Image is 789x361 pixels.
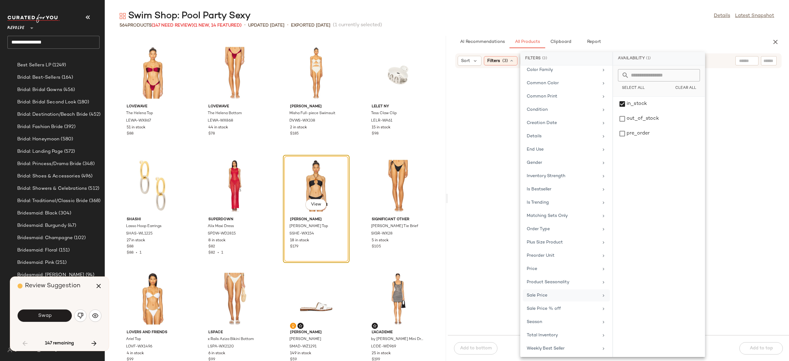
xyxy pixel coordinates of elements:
span: (496) [80,173,93,180]
span: Bridal: Bridal Gowns [17,86,62,93]
img: svg%3e [7,347,12,352]
span: 8 in stock [208,238,226,243]
img: SHAS-WL1225_V1.jpg [122,157,184,214]
span: L'Academie [372,330,424,335]
img: LELR-WA61_V1.jpg [367,44,429,102]
span: Bridal: Traditional/Classic Bride [17,197,88,205]
span: Bridal: Shoes & Accessories [17,173,80,180]
img: svg%3e [92,313,98,319]
span: $88 [127,244,133,250]
img: LOVF-WX1496_V1.jpg [122,270,184,327]
span: (1) [646,56,651,61]
span: $105 [372,244,381,250]
img: SIGR-WX28_V1.jpg [367,157,429,214]
div: Total Inventory [527,332,599,338]
span: AI Recommendations [460,39,505,44]
span: Misha Full-piece Swimsuit [289,111,335,116]
img: cfy_white_logo.C9jOOHJF.svg [7,14,60,23]
span: (1249) [51,62,66,69]
span: 15 in stock [372,125,390,131]
div: Inventory Strength [527,173,599,179]
button: Swap [18,309,72,322]
span: Lovers and Friends [127,330,179,335]
div: Details [527,133,599,139]
div: Condition [527,106,599,113]
span: (348) [81,160,95,168]
p: Exported [DATE] [291,22,330,29]
span: 147 remaining [45,341,74,346]
span: Ariel Top [126,337,141,342]
span: Report [587,39,601,44]
span: superdown [208,217,261,222]
span: LELR-WA61 [371,118,392,124]
span: Bridesmaid: Black [17,210,57,217]
span: SSHE-WX154 [289,231,314,237]
span: [PERSON_NAME] [289,337,321,342]
img: LSPA-WX2120_V1.jpg [203,270,266,327]
span: (94) [84,272,95,279]
span: 27 in stock [127,238,145,243]
span: (151) [58,247,70,254]
span: Significant Other [372,217,424,222]
div: Color Family [527,67,599,73]
div: Plus Size Product [527,239,599,246]
span: (164) [60,74,73,81]
span: by [PERSON_NAME] Mini Dress [371,337,423,342]
span: LSPACE [208,330,261,335]
span: (392) [63,123,76,131]
div: Filters [520,52,612,65]
div: Price [527,266,599,272]
div: Gender [527,160,599,166]
button: Select All [618,84,648,93]
span: Bridal: Showers & Celebrations [17,185,87,192]
span: (47) [67,222,76,229]
span: (251) [54,259,67,266]
img: svg%3e [77,313,84,319]
span: Swap [38,313,51,319]
div: Availability [613,52,705,65]
span: (1 New, 14 Featured) [194,23,242,28]
span: 44 in stock [208,125,228,131]
span: (3) [542,56,547,61]
span: SIGR-WX28 [371,231,393,237]
div: Season [527,319,599,325]
span: 564 [120,23,128,28]
span: • [215,251,221,255]
div: Creation Date [527,120,599,126]
img: LEWA-WX867_V1.jpg [122,44,184,102]
span: x Rails Aziza Bikini Bottom [208,337,254,342]
span: 25 in stock [372,351,391,356]
img: LCDE-WD969_V1.jpg [367,270,429,327]
span: (304) [57,210,71,217]
span: lovewave [127,104,179,110]
span: [PERSON_NAME] Tie Brief [371,224,418,229]
button: View [305,199,326,210]
span: Bridal: Landing Page [17,148,63,155]
span: Clipboard [550,39,571,44]
span: [PERSON_NAME] [290,104,342,110]
span: The Helena Top [126,111,153,116]
span: 5 in stock [372,238,389,243]
span: 2 in stock [290,125,307,131]
span: SHASHI [127,217,179,222]
span: Bridal: Destination/Beach Bride [17,111,88,118]
span: 1 [140,251,141,255]
span: Bridal: Honeymoon [17,136,59,143]
img: LEWA-WX868_V1.jpg [203,44,266,102]
span: Bridal: Fashion Bride [17,123,63,131]
span: • [133,251,140,255]
span: $185 [290,131,299,137]
img: svg%3e [291,324,295,328]
span: LSPA-WX2120 [208,344,234,350]
span: Tess Claw Clip [371,111,397,116]
img: SSHE-WX154_V1.jpg [285,157,347,214]
img: svg%3e [120,13,126,19]
span: Clear All [675,86,696,90]
img: SPDW-WD2815_V1.jpg [203,157,266,214]
button: Clear All [671,84,700,93]
div: Common Color [527,80,599,86]
span: $88 [127,131,133,137]
div: Product Seasonality [527,279,599,285]
span: 6 in stock [208,351,225,356]
span: LOVF-WX1496 [126,344,152,350]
